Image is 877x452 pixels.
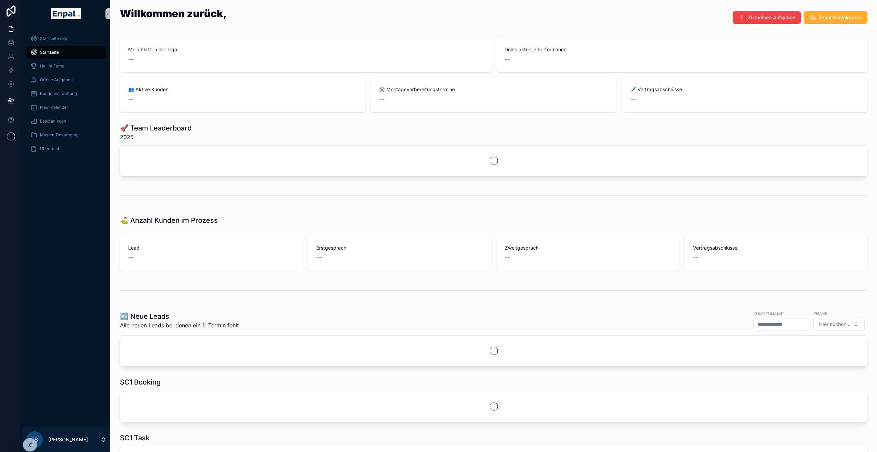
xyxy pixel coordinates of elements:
h1: Willkommen zurück, [120,8,227,19]
span: Lead anlegen [40,118,66,124]
span: Zweitgespräch [505,244,671,251]
a: Startseite (old) [26,32,106,45]
span: -- [693,253,698,262]
span: Über mich [40,146,60,151]
span: -- [630,94,636,104]
span: Deine aktuelle Performance [504,46,859,53]
span: 🖊️ Vertragsabschlüsse [630,86,859,93]
span: -- [379,94,385,104]
img: App logo [51,8,81,19]
label: Phase [813,310,827,316]
h1: 🚀 Team Leaderboard [120,123,192,133]
span: Muster-Dokumente [40,132,79,138]
button: Enpal Kontaktieren [804,11,867,24]
label: Kundenname [753,311,783,317]
span: Mein Kalender [40,105,68,110]
span: Mein Platz in der Liga [128,46,482,53]
span: Kundenverwaltung [40,91,77,96]
h1: ⛳ Anzahl Kunden im Prozess [120,216,218,225]
span: Vertragsabschlüsse [693,244,859,251]
span: Hier suchen... [819,321,850,328]
span: Alle neuen Leads bei denen ein 1. Termin fehlt [120,321,239,329]
div: scrollable content [22,28,110,427]
a: Offene Aufgaben [26,74,106,86]
span: 2025 [120,133,192,141]
span: -- [316,253,322,262]
span: -- [128,94,134,104]
a: Mein Kalender [26,101,106,114]
span: Zu meinen Aufgaben [748,14,795,21]
span: -- [505,253,510,262]
span: Lead [128,244,294,251]
h1: SC1 Booking [120,377,161,387]
h1: SC1 Task [120,433,150,443]
span: 👥 Aktive Kunden [128,86,357,93]
span: -- [128,253,134,262]
span: Startseite [40,50,59,55]
span: Enpal Kontaktieren [819,14,862,21]
span: Offene Aufgaben [40,77,73,83]
a: Muster-Dokumente [26,129,106,141]
span: -- [504,54,510,64]
span: Erstgespräch [316,244,482,251]
button: Zu meinen Aufgaben [733,11,801,24]
a: Kundenverwaltung [26,87,106,100]
span: ⚒️ Montagevorbereitungstermine [379,86,608,93]
h1: 🆕 Neue Leads [120,312,239,321]
span: AB [31,435,38,444]
a: Über mich [26,143,106,155]
a: Hall of Fame [26,60,106,72]
a: Startseite [26,46,106,59]
span: Startseite (old) [40,36,69,41]
a: Lead anlegen [26,115,106,127]
span: -- [128,54,134,64]
p: [PERSON_NAME] [48,436,88,443]
button: Select Button [813,318,865,331]
span: Hall of Fame [40,63,64,69]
